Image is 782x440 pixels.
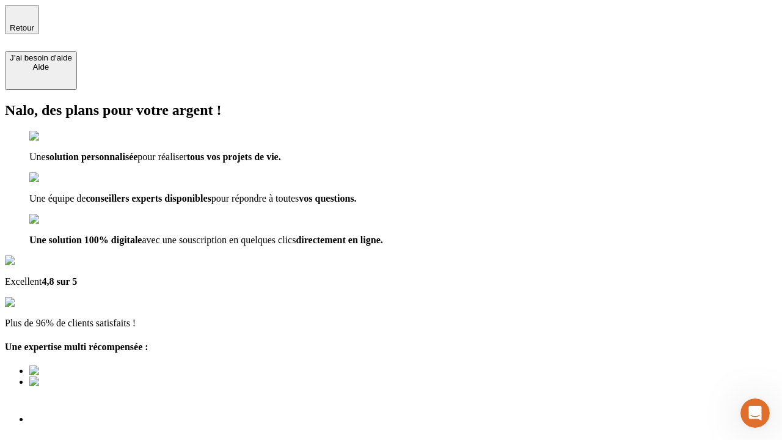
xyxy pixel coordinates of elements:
[29,172,82,183] img: checkmark
[29,193,86,204] span: Une équipe de
[299,193,356,204] span: vos questions.
[137,152,186,162] span: pour réaliser
[296,235,382,245] span: directement en ligne.
[5,297,65,308] img: reviews stars
[5,51,77,90] button: J’ai besoin d'aideAide
[86,193,211,204] span: conseillers experts disponibles
[5,255,76,266] img: Google Review
[10,53,72,62] div: J’ai besoin d'aide
[29,152,46,162] span: Une
[5,276,42,287] span: Excellent
[187,152,281,162] span: tous vos projets de vie.
[740,398,770,428] iframe: Intercom live chat
[10,62,72,71] div: Aide
[29,235,142,245] span: Une solution 100% digitale
[29,387,142,398] img: Best savings advice award
[5,342,777,353] h4: Une expertise multi récompensée :
[46,152,138,162] span: solution personnalisée
[142,235,296,245] span: avec une souscription en quelques clics
[5,412,777,435] h1: Votre résultat de simulation est prêt !
[29,214,82,225] img: checkmark
[29,365,142,376] img: Best savings advice award
[211,193,299,204] span: pour répondre à toutes
[10,23,34,32] span: Retour
[42,276,77,287] span: 4,8 sur 5
[5,318,777,329] p: Plus de 96% de clients satisfaits !
[5,5,39,34] button: Retour
[5,102,777,119] h2: Nalo, des plans pour votre argent !
[29,131,82,142] img: checkmark
[29,376,142,387] img: Best savings advice award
